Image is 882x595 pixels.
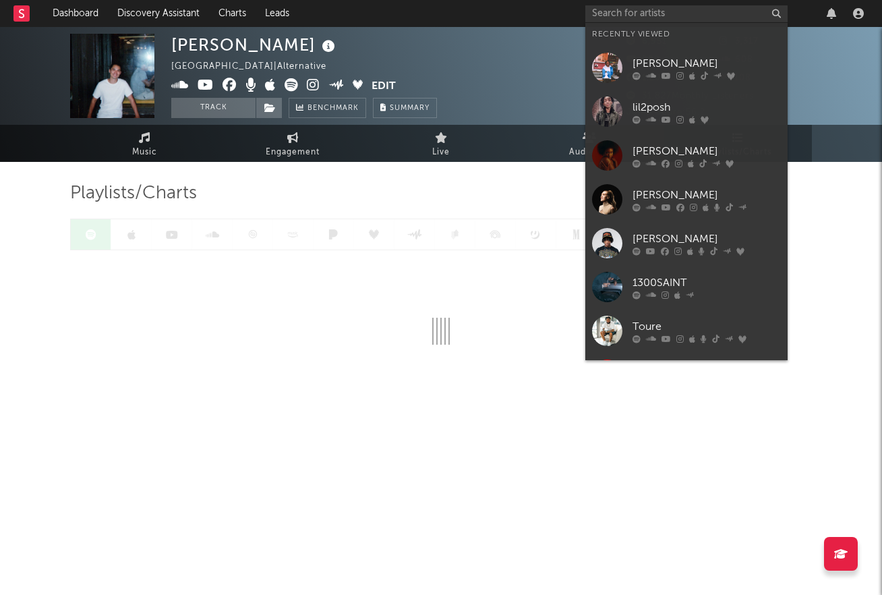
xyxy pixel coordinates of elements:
a: [PERSON_NAME] [585,221,788,265]
a: Toure [585,309,788,353]
a: [PERSON_NAME] [585,46,788,90]
span: Playlists/Charts [70,186,197,202]
a: Music [70,125,218,162]
a: [PERSON_NAME] [585,134,788,177]
span: Music [132,144,157,161]
a: Benchmark [289,98,366,118]
div: [PERSON_NAME] [633,55,781,72]
div: [GEOGRAPHIC_DATA] | Alternative [171,59,342,75]
input: Search for artists [585,5,788,22]
div: [PERSON_NAME] [633,143,781,159]
span: Benchmark [307,101,359,117]
div: 1300SAINT [633,275,781,291]
div: lil2posh [633,99,781,115]
span: Audience [569,144,610,161]
a: lil2posh [585,90,788,134]
button: Edit [372,78,396,95]
a: Live [367,125,515,162]
div: Toure [633,318,781,335]
a: ZAYSKII [585,353,788,397]
a: Audience [515,125,664,162]
a: [PERSON_NAME] [585,177,788,221]
button: Summary [373,98,437,118]
div: [PERSON_NAME] [633,187,781,203]
a: Engagement [218,125,367,162]
button: Track [171,98,256,118]
span: Engagement [266,144,320,161]
div: Recently Viewed [592,26,781,42]
span: Summary [390,105,430,112]
span: Live [432,144,450,161]
div: [PERSON_NAME] [633,231,781,247]
a: 1300SAINT [585,265,788,309]
div: [PERSON_NAME] [171,34,339,56]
